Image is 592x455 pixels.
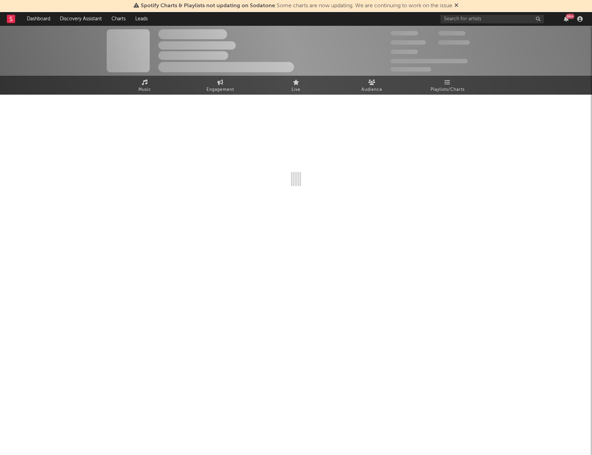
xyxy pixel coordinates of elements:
a: Live [258,76,334,95]
span: 50,000,000 [391,40,426,45]
a: Music [107,76,182,95]
span: 50,000,000 Monthly Listeners [391,59,468,63]
span: : Some charts are now updating. We are continuing to work on the issue [141,3,452,9]
input: Search for artists [441,15,544,23]
a: Playlists/Charts [410,76,485,95]
button: 99+ [564,16,569,22]
a: Charts [107,12,130,26]
span: Live [292,86,300,94]
span: Playlists/Charts [431,86,465,94]
span: 300,000 [391,31,418,35]
div: 99 + [566,14,574,19]
a: Dashboard [22,12,55,26]
a: Discovery Assistant [55,12,107,26]
span: Music [138,86,151,94]
a: Engagement [182,76,258,95]
span: Audience [361,86,382,94]
span: Jump Score: 85.0 [391,67,431,72]
a: Audience [334,76,410,95]
span: Engagement [207,86,234,94]
a: Leads [130,12,152,26]
span: 100,000 [438,31,465,35]
span: Dismiss [454,3,458,9]
span: Spotify Charts & Playlists not updating on Sodatone [141,3,275,9]
span: 1,000,000 [438,40,470,45]
span: 100,000 [391,50,418,54]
